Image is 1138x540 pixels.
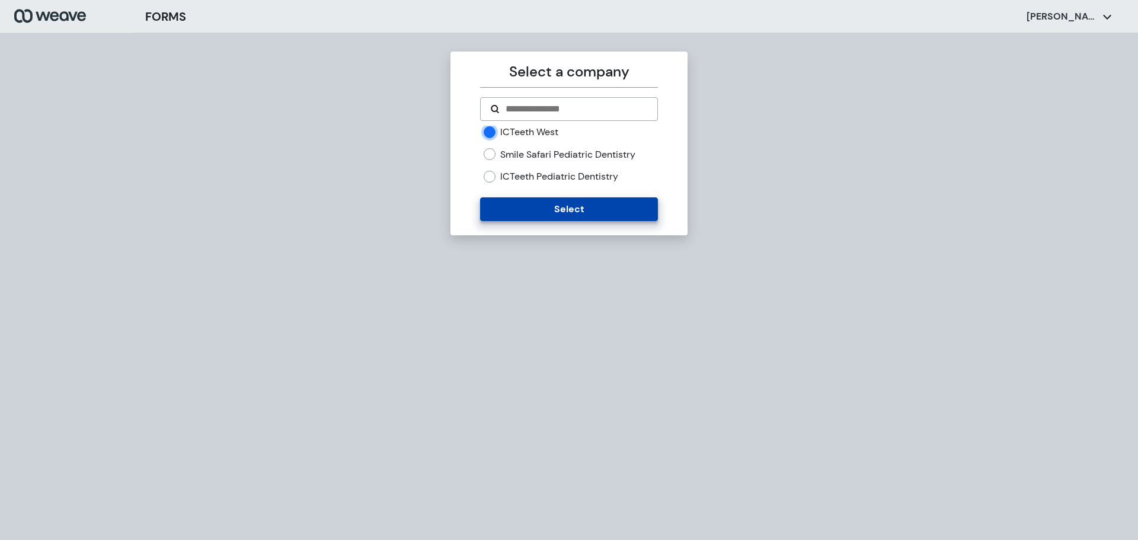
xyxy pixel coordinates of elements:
[500,170,618,183] label: ICTeeth Pediatric Dentistry
[480,61,657,82] p: Select a company
[145,8,186,25] h3: FORMS
[480,197,657,221] button: Select
[500,148,635,161] label: Smile Safari Pediatric Dentistry
[504,102,647,116] input: Search
[500,126,558,139] label: ICTeeth West
[1027,10,1098,23] p: [PERSON_NAME]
